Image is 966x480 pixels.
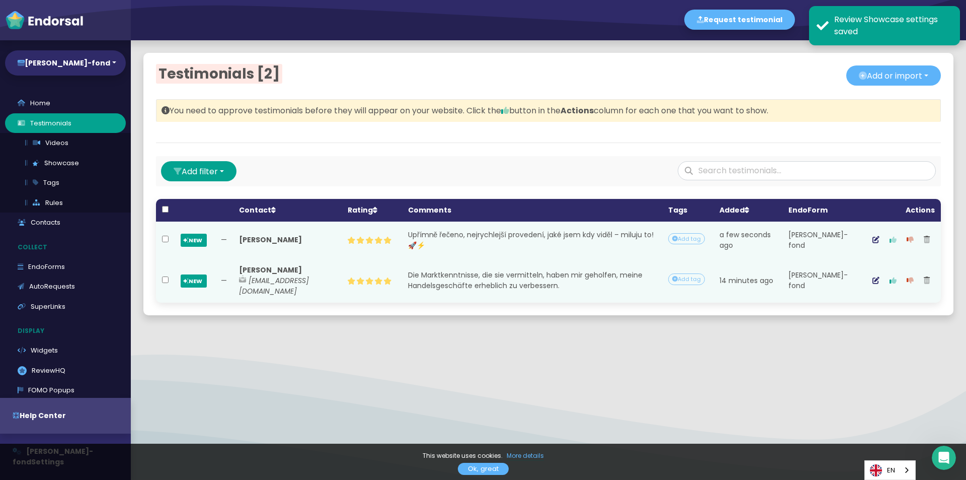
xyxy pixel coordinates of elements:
a: EN [865,461,915,479]
a: Ok, great [458,463,509,475]
span: [PERSON_NAME] [239,265,302,275]
th: Tags [662,199,713,222]
strong: Actions [560,105,594,116]
span: Testimonials [2] [156,64,282,84]
button: Request testimonial [684,10,795,30]
span: NEW [181,275,207,288]
a: Widgets [5,340,126,361]
span: Upřímně řečeno, nejrychlejší provedení, jaké jsem kdy viděl – miluju to! 🚀⚡ [408,230,656,250]
span: Die Marktkenntnisse, die sie vermitteln, haben mir geholfen, meine Handelsgeschäfte erheblich zu ... [408,270,645,291]
span: NEW [181,234,207,247]
th: EndoForm [782,199,861,222]
a: EndoForms [5,257,126,277]
a: Tags [13,173,126,193]
button: [PERSON_NAME] [860,5,953,35]
span: This website uses cookies. [423,451,503,460]
p: Display [5,321,131,340]
div: Add tag [668,233,705,245]
a: Testimonials [5,113,126,133]
aside: Language selected: English [864,460,916,480]
div: — [221,235,227,245]
a: Home [5,93,126,113]
a: Showcase [13,153,126,173]
img: endorsal-logo-white@2x.png [5,10,84,30]
th: Actions [861,199,941,222]
div: — [221,276,227,286]
button: Add or import [846,65,941,86]
a: Rules [13,193,126,213]
td: a few seconds ago [713,222,782,259]
a: ReviewHQ [5,361,126,381]
div: Language [864,460,916,480]
iframe: Intercom live chat [932,446,956,470]
td: 14 minutes ago [713,259,782,303]
div: [PERSON_NAME] [865,5,928,35]
p: You need to approve testimonials before they will appear on your website. Click the button in the... [162,105,935,117]
div: Review Showcase settings saved [834,14,952,38]
th: Added [713,199,782,222]
a: FOMO Popups [5,380,126,400]
td: [PERSON_NAME]-fond [782,259,861,303]
span: [EMAIL_ADDRESS][DOMAIN_NAME] [239,276,309,296]
a: More details [507,451,544,461]
p: Collect [5,238,131,257]
a: AutoRequests [5,277,126,297]
button: en [802,10,838,30]
button: [PERSON_NAME]-fond [5,50,126,76]
a: Contacts [5,213,126,233]
div: Add tag [668,273,705,285]
span: [PERSON_NAME] [239,235,302,245]
button: Add filter [161,161,236,181]
input: Search testimonials... [678,161,936,180]
th: Contact [233,199,342,222]
a: Videos [13,133,126,153]
th: Comments [402,199,662,222]
td: [PERSON_NAME]-fond [782,222,861,259]
a: SuperLinks [5,297,126,317]
th: Rating [342,199,402,222]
